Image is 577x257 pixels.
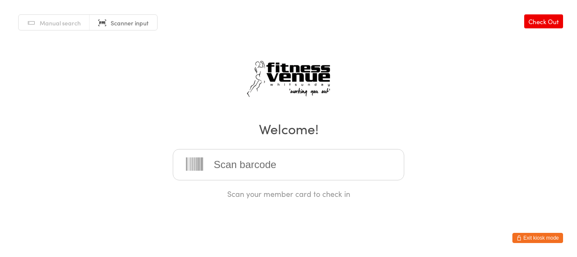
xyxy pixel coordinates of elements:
div: Scan your member card to check in [173,188,404,199]
img: Fitness Venue Whitsunday [236,51,341,107]
input: Scan barcode [173,149,404,180]
h2: Welcome! [8,119,569,138]
span: Manual search [40,19,81,27]
a: Check Out [524,14,563,28]
span: Scanner input [111,19,149,27]
button: Exit kiosk mode [512,233,563,243]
